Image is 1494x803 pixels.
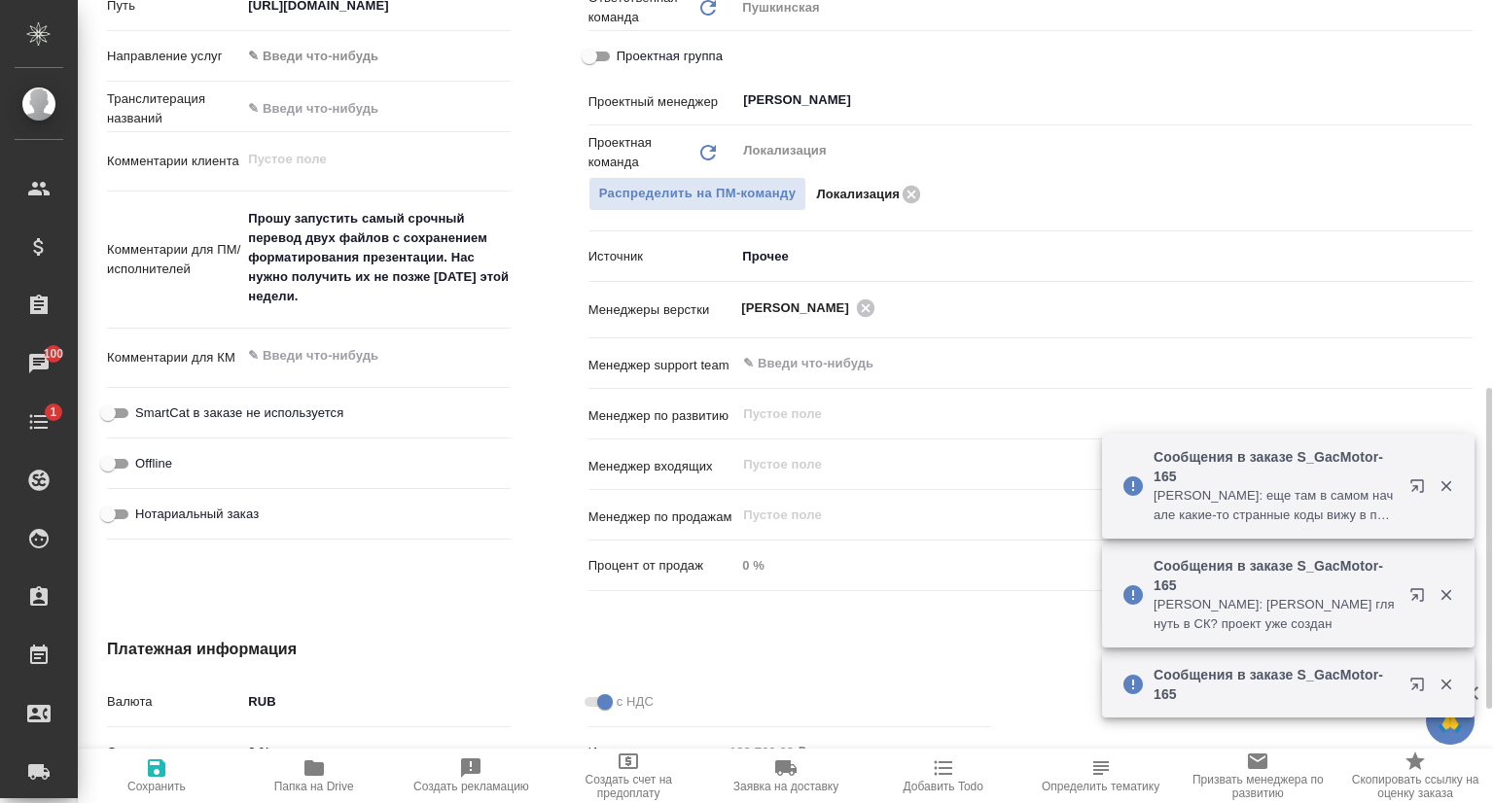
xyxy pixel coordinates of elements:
[107,638,991,661] h4: Платежная информация
[741,352,1402,375] input: ✎ Введи что-нибудь
[904,780,983,793] span: Добавить Todo
[1398,665,1444,712] button: Открыть в новой вкладке
[816,185,899,204] p: Локализация
[1154,665,1397,704] p: Сообщения в заказе S_GacMotor-165
[741,298,861,318] span: [PERSON_NAME]
[550,749,707,803] button: Создать счет на предоплату
[241,202,510,313] textarea: Прошу запустить самый срочный перевод двух файлов с сохранением форматирования презентации. Нас н...
[241,685,510,718] div: RUB
[1462,362,1466,366] button: Open
[413,780,529,793] span: Создать рекламацию
[1154,595,1397,634] p: [PERSON_NAME]: [PERSON_NAME] глянуть в СК? проект уже создан
[741,402,1427,426] input: Пустое поле
[588,177,807,211] button: Распределить на ПМ-команду
[1398,467,1444,513] button: Открыть в новой вкладке
[588,133,697,172] p: Проектная команда
[5,398,73,446] a: 1
[617,47,723,66] span: Проектная группа
[107,348,241,367] p: Комментарии для КМ
[741,504,1427,527] input: Пустое поле
[135,454,172,473] span: Offline
[127,780,186,793] span: Сохранить
[588,177,807,211] span: В заказе уже есть ответственный ПМ или ПМ группа
[107,152,241,171] p: Комментарии клиента
[588,507,736,527] p: Менеджер по продажам
[735,551,1473,579] input: Пустое поле
[1154,486,1397,525] p: [PERSON_NAME]: еще там в самом начале какие-то странные коды вижу в переводе, в китайском как-буд...
[588,300,736,320] p: Менеджеры верстки
[393,749,551,803] button: Создать рекламацию
[38,402,68,422] span: 1
[135,403,343,423] span: SmartCat в заказе не используется
[107,743,241,762] p: Скидка
[1154,447,1397,486] p: Сообщения в заказе S_GacMotor-165
[241,94,510,122] input: ✎ Введи что-нибудь
[723,738,991,766] input: Пустое поле
[599,183,797,205] span: Распределить на ПМ-команду
[588,92,736,112] p: Проектный менеджер
[1426,477,1466,495] button: Закрыть
[248,47,486,66] div: ✎ Введи что-нибудь
[107,692,241,712] p: Валюта
[1426,676,1466,693] button: Закрыть
[1042,780,1159,793] span: Определить тематику
[32,344,76,364] span: 100
[274,780,354,793] span: Папка на Drive
[78,749,235,803] button: Сохранить
[1462,98,1466,102] button: Open
[733,780,838,793] span: Заявка на доставку
[107,47,241,66] p: Направление услуг
[561,773,695,800] span: Создать счет на предоплату
[1022,749,1180,803] button: Определить тематику
[707,749,865,803] button: Заявка на доставку
[588,743,723,762] p: Итого до скидки
[1462,306,1466,310] button: Open
[865,749,1022,803] button: Добавить Todo
[1398,576,1444,622] button: Открыть в новой вкладке
[617,692,654,712] span: с НДС
[107,89,241,128] p: Транслитерация названий
[588,356,736,375] p: Менеджер support team
[588,457,736,476] p: Менеджер входящих
[588,406,736,426] p: Менеджер по развитию
[1426,586,1466,604] button: Закрыть
[235,749,393,803] button: Папка на Drive
[735,240,1473,273] div: Прочее
[741,453,1427,476] input: Пустое поле
[741,296,881,320] div: [PERSON_NAME]
[135,505,259,524] span: Нотариальный заказ
[241,738,510,766] input: ✎ Введи что-нибудь
[588,247,736,266] p: Источник
[588,556,736,576] p: Процент от продаж
[5,339,73,388] a: 100
[241,40,510,73] div: ✎ Введи что-нибудь
[1154,556,1397,595] p: Сообщения в заказе S_GacMotor-165
[107,240,241,279] p: Комментарии для ПМ/исполнителей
